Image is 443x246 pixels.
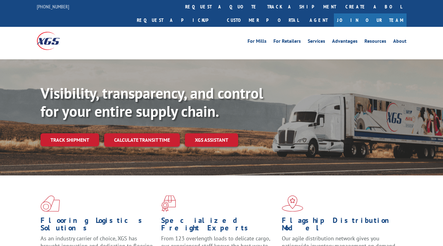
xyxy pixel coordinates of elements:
img: xgs-icon-flagship-distribution-model-red [282,195,303,212]
a: Services [308,39,325,46]
h1: Specialized Freight Experts [161,217,277,235]
a: [PHONE_NUMBER] [37,3,69,10]
a: Agent [303,13,334,27]
h1: Flagship Distribution Model [282,217,398,235]
a: Join Our Team [334,13,407,27]
a: For Mills [248,39,267,46]
a: Resources [364,39,386,46]
a: About [393,39,407,46]
h1: Flooring Logistics Solutions [41,217,156,235]
a: Calculate transit time [104,133,180,147]
a: Advantages [332,39,358,46]
img: xgs-icon-total-supply-chain-intelligence-red [41,195,60,212]
a: Request a pickup [132,13,222,27]
a: Track shipment [41,133,99,146]
a: For Retailers [273,39,301,46]
a: XGS ASSISTANT [185,133,238,147]
a: Customer Portal [222,13,303,27]
img: xgs-icon-focused-on-flooring-red [161,195,176,212]
b: Visibility, transparency, and control for your entire supply chain. [41,83,263,121]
